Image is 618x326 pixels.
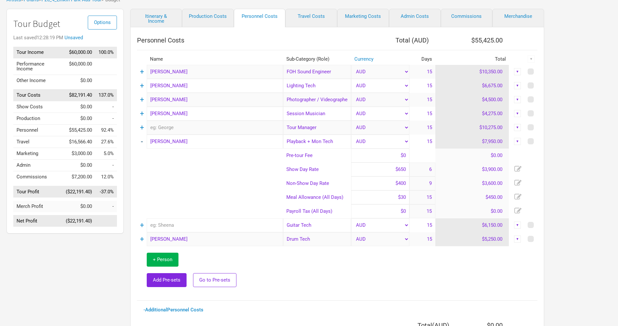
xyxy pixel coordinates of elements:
div: Guitar Tech [283,218,351,232]
td: $55,425.00 [63,125,95,136]
input: eg: PJ [147,79,283,93]
td: Tour Profit [13,186,63,198]
td: $0.00 [63,160,95,171]
td: Net Profit as % of Tour Income [95,215,117,227]
input: eg: Yoko [147,232,283,246]
td: Travel as % of Tour Income [95,136,117,148]
td: $450.00 [435,190,509,204]
a: - [141,137,143,146]
td: 15 [409,107,435,121]
a: + [140,81,144,90]
td: Other Income [13,75,63,86]
td: Performance Income as % of Tour Income [95,58,117,75]
td: Personnel as % of Tour Income [95,125,117,136]
a: Currency [354,56,373,62]
a: + [140,109,144,118]
button: Go to Pre-sets [193,273,236,287]
input: eg: George [147,121,283,135]
td: Tour Profit as % of Tour Income [95,186,117,198]
td: Other Income as % of Tour Income [95,75,117,86]
th: Sub-Category (Role) [283,54,351,65]
td: 15 [409,218,435,232]
div: Last saved 12:28:19 PM [13,35,117,40]
a: + [140,95,144,104]
td: Admin as % of Tour Income [95,160,117,171]
td: Admin [13,160,63,171]
input: eg: Sheena [147,218,283,232]
td: Show Costs [13,101,63,113]
div: ▼ [514,110,521,117]
td: Meal Allowance (All Days) [283,190,351,204]
td: $4,500.00 [435,93,509,107]
div: ▼ [514,138,521,145]
td: Commissions [13,171,63,183]
td: $0.00 [63,113,95,125]
td: $7,950.00 [435,135,509,149]
th: $55,425.00 [435,34,509,47]
a: Marketing Costs [337,9,389,27]
td: $60,000.00 [63,58,95,75]
td: Pre-tour Fee [283,149,351,163]
div: ▼ [514,68,521,75]
div: ▼ [514,222,521,229]
td: Tour Costs [13,90,63,101]
input: eg: Sinead [147,65,283,79]
td: $0.00 [63,201,95,212]
div: Playback + Mon Tech [283,135,351,149]
div: Drum Tech [283,232,351,246]
td: $0.00 [435,149,509,163]
div: ▼ [528,55,535,63]
div: ▼ [514,235,521,243]
input: eg: Iggy [147,93,283,107]
td: Payroll Tax (All Days) [283,204,351,218]
td: $0.00 [435,204,509,218]
input: eg: Ringo [147,135,283,149]
button: Add Pre-sets [147,273,187,287]
span: Add Pre-sets [153,277,180,283]
a: Personnel Costs [234,9,286,27]
td: Merch Profit as % of Tour Income [95,201,117,212]
a: Itinerary & Income [130,9,182,27]
span: + Person [153,257,172,262]
div: FOH Sound Engineer [283,65,351,79]
td: Non-Show Day Rate [283,176,351,190]
button: Options [88,16,117,30]
td: $5,250.00 [435,232,509,246]
a: Commissions [441,9,493,27]
td: $82,191.40 [63,90,95,101]
td: Performance Income [13,58,63,75]
td: Tour Costs as % of Tour Income [95,90,117,101]
td: $6,675.00 [435,79,509,93]
div: Tour Manager [283,121,351,135]
td: $16,566.40 [63,136,95,148]
div: ▼ [514,124,521,131]
td: $60,000.00 [63,47,95,58]
td: $0.00 [63,75,95,86]
td: Merch Profit [13,201,63,212]
a: Unsaved [64,35,83,41]
div: Photographer / Videographer [283,93,351,107]
td: Net Profit [13,215,63,227]
span: Options [94,19,111,25]
button: + Person [147,253,178,267]
td: Show Day Rate [283,163,351,176]
td: $3,000.00 [63,148,95,160]
td: $3,900.00 [435,163,509,176]
td: 15 [409,232,435,246]
td: Tour Income [13,47,63,58]
td: $7,200.00 [63,171,95,183]
td: ($22,191.40) [63,186,95,198]
a: Merchandise [492,9,544,27]
a: - Additional Personnel Costs [143,307,203,313]
input: eg: Miles [147,107,283,121]
td: ($22,191.40) [63,215,95,227]
th: Name [147,54,283,65]
td: 15 [409,93,435,107]
td: Marketing as % of Tour Income [95,148,117,160]
td: $10,275.00 [435,121,509,135]
a: Production Costs [182,9,234,27]
div: Session Musician [283,107,351,121]
td: Tour Income as % of Tour Income [95,47,117,58]
div: ▼ [514,96,521,103]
